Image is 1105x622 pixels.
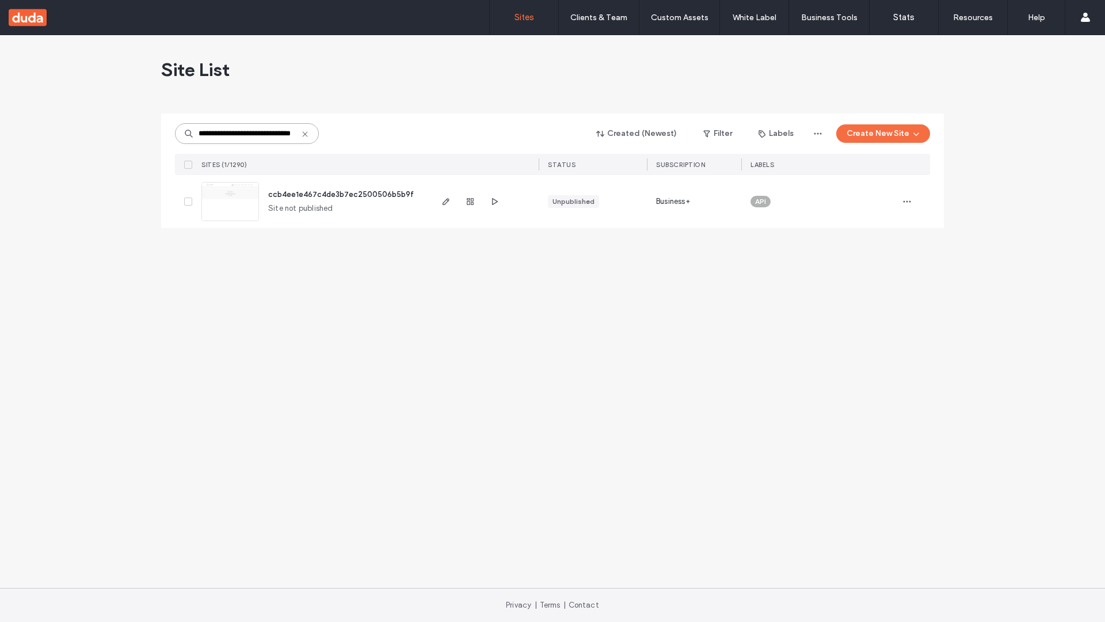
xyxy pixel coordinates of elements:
button: Create New Site [836,124,930,143]
span: SITES (1/1290) [201,161,247,169]
label: Clients & Team [570,13,627,22]
label: Sites [515,12,534,22]
label: Custom Assets [651,13,708,22]
label: Help [1028,13,1045,22]
label: Stats [893,12,915,22]
a: Privacy [506,601,531,609]
span: | [535,601,537,609]
span: | [563,601,566,609]
button: Labels [748,124,804,143]
span: Site List [161,58,230,81]
a: ccb4ee1e467c4de3b7ec2500506b5b9f [268,190,414,199]
span: LABELS [750,161,774,169]
span: Help [29,8,53,18]
span: STATUS [548,161,576,169]
span: SUBSCRIPTION [656,161,705,169]
label: Resources [953,13,993,22]
span: Business+ [656,196,690,207]
span: Site not published [268,203,333,214]
button: Filter [692,124,744,143]
span: API [755,196,766,207]
button: Created (Newest) [586,124,687,143]
a: Contact [569,601,599,609]
a: Terms [540,601,561,609]
label: White Label [733,13,776,22]
label: Business Tools [801,13,858,22]
div: Unpublished [552,196,595,207]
